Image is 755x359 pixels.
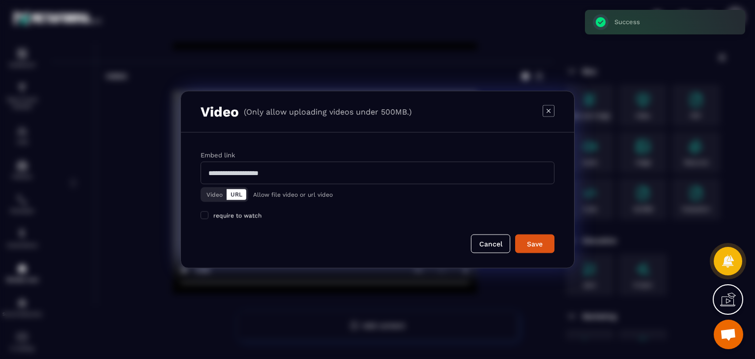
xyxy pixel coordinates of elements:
span: require to watch [213,212,261,219]
button: Video [203,189,227,200]
button: Cancel [471,235,510,253]
button: Save [515,235,554,253]
button: URL [227,189,246,200]
label: Embed link [201,151,235,159]
div: Open chat [714,320,743,349]
p: (Only allow uploading videos under 500MB.) [244,107,412,117]
p: Allow file video or url video [253,191,333,198]
div: Save [522,239,548,249]
h3: Video [201,104,239,120]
